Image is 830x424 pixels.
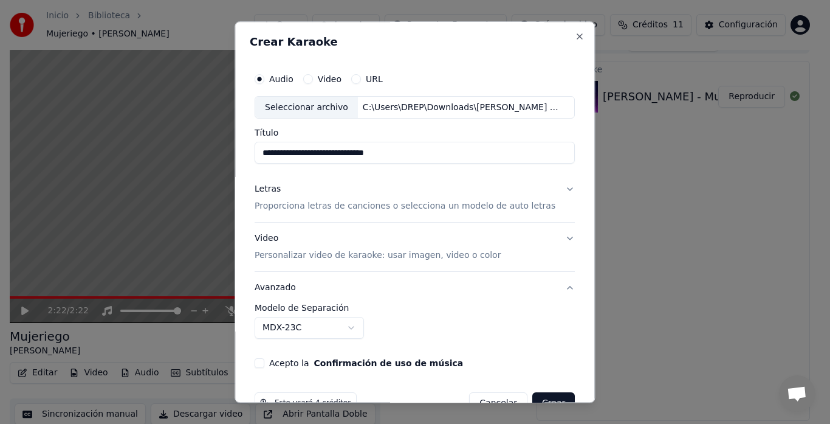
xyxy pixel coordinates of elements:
[255,201,555,213] p: Proporciona letras de canciones o selecciona un modelo de auto letras
[255,250,501,262] p: Personalizar video de karaoke: usar imagen, video o color
[269,360,463,368] label: Acepto la
[255,174,575,223] button: LetrasProporciona letras de canciones o selecciona un modelo de auto letras
[269,75,293,83] label: Audio
[255,223,575,272] button: VideoPersonalizar video de karaoke: usar imagen, video o color
[250,36,580,47] h2: Crear Karaoke
[470,393,528,415] button: Cancelar
[532,393,575,415] button: Crear
[255,129,575,137] label: Título
[255,273,575,304] button: Avanzado
[366,75,383,83] label: URL
[255,184,281,196] div: Letras
[358,102,564,114] div: C:\Users\DREP\Downloads\[PERSON_NAME] - Mujeriego (KARAOKE).mp3
[255,304,575,313] label: Modelo de Separación
[255,97,358,119] div: Seleccionar archivo
[255,304,575,349] div: Avanzado
[318,75,341,83] label: Video
[255,233,501,262] div: Video
[314,360,464,368] button: Acepto la
[275,399,351,409] span: Esto usará 4 créditos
